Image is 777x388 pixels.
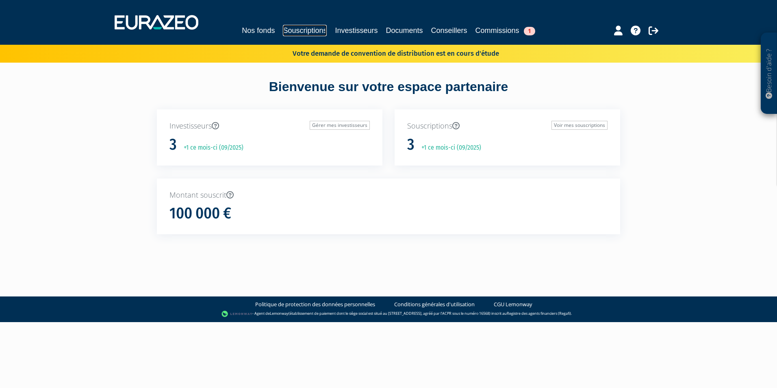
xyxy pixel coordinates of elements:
[407,136,415,153] h1: 3
[8,310,769,318] div: - Agent de (établissement de paiement dont le siège social est situé au [STREET_ADDRESS], agréé p...
[269,47,499,59] p: Votre demande de convention de distribution est en cours d'étude
[221,310,253,318] img: logo-lemonway.png
[151,78,626,109] div: Bienvenue sur votre espace partenaire
[494,301,532,308] a: CGU Lemonway
[507,311,571,316] a: Registre des agents financiers (Regafi)
[115,15,198,30] img: 1732889491-logotype_eurazeo_blanc_rvb.png
[407,121,608,131] p: Souscriptions
[431,25,467,36] a: Conseillers
[524,27,535,35] span: 1
[169,121,370,131] p: Investisseurs
[394,301,475,308] a: Conditions générales d'utilisation
[335,25,378,36] a: Investisseurs
[169,205,231,222] h1: 100 000 €
[475,25,535,36] a: Commissions1
[242,25,275,36] a: Nos fonds
[283,25,327,36] a: Souscriptions
[270,311,289,316] a: Lemonway
[255,301,375,308] a: Politique de protection des données personnelles
[169,136,177,153] h1: 3
[551,121,608,130] a: Voir mes souscriptions
[310,121,370,130] a: Gérer mes investisseurs
[764,37,774,110] p: Besoin d'aide ?
[169,190,608,201] p: Montant souscrit
[386,25,423,36] a: Documents
[416,143,481,153] p: +1 ce mois-ci (09/2025)
[178,143,243,153] p: +1 ce mois-ci (09/2025)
